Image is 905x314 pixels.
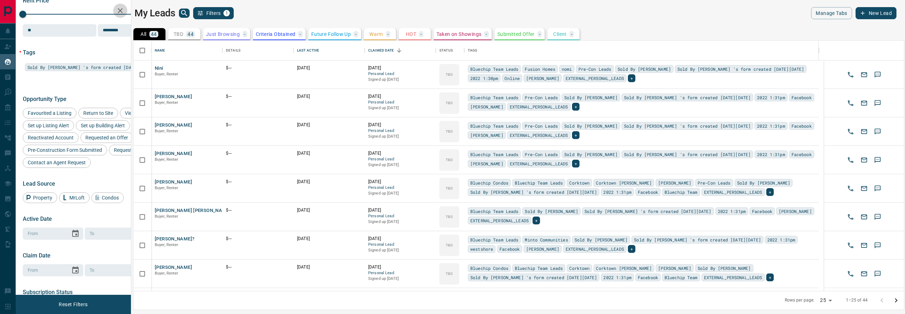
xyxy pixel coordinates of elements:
span: [PERSON_NAME] [470,160,503,167]
p: $--- [226,122,290,128]
span: + [630,75,633,82]
svg: Email [861,71,868,78]
p: [DATE] [368,150,432,156]
button: Sort [394,46,404,55]
span: Personal Lead [368,242,432,248]
span: Sold By [PERSON_NAME] [564,151,618,158]
div: Tags [468,41,477,60]
p: Submitted Offer [497,32,535,37]
span: + [575,132,577,139]
p: Signed up [DATE] [368,219,432,225]
p: Taken on Showings [436,32,482,37]
span: Corktown [569,179,589,186]
span: Sold By [PERSON_NAME] 's form created [DATE][DATE] [624,94,751,101]
span: Bluechip Team Leads [470,65,518,73]
span: Sold By [PERSON_NAME] [618,65,671,73]
p: TBD [446,100,452,106]
span: Sold By [PERSON_NAME] 's form created [DATE][DATE] [27,64,154,71]
button: SMS [872,183,883,194]
button: Call [845,268,856,279]
span: EXTERNAL_PERSONAL_LEADS [510,160,568,167]
button: Nini [155,65,163,72]
p: $--- [226,264,290,270]
span: 1 [224,11,229,16]
span: Favourited a Listing [25,110,74,116]
button: Call [845,212,856,222]
span: 2022 1:31pm [718,208,746,215]
svg: Email [861,213,868,220]
svg: Call [847,100,854,107]
p: - [539,32,540,37]
span: Minto Communities [525,236,568,243]
p: Signed up [DATE] [368,276,432,282]
div: Pre-Construction Form Submitted [23,145,107,155]
p: [DATE] [297,236,361,242]
span: + [630,245,633,252]
span: Facebook [638,188,658,196]
span: Contact an Agent Request [25,160,88,165]
span: + [535,217,538,224]
div: Set up Listing Alert [23,120,74,131]
span: Buyer, Renter [155,243,179,247]
svg: Call [847,242,854,249]
p: - [300,32,301,37]
button: Email [859,268,869,279]
span: [PERSON_NAME] [526,75,559,82]
p: [DATE] [368,179,432,185]
span: Sold By [PERSON_NAME] 's form created [DATE][DATE] [677,65,804,73]
p: TBD [446,186,452,191]
svg: Sms [874,185,881,192]
div: Claimed Date [368,41,394,60]
span: Bluechip Team [665,188,698,196]
span: Personal Lead [368,128,432,134]
span: [PERSON_NAME] [470,103,503,110]
div: Name [151,41,222,60]
span: Sold By [PERSON_NAME] [564,94,618,101]
svg: Call [847,270,854,277]
svg: Call [847,156,854,164]
button: [PERSON_NAME] [PERSON_NAME] [155,207,231,214]
span: Corktown [PERSON_NAME] [596,179,652,186]
div: Requested a Viewing [109,145,165,155]
svg: Call [847,128,854,135]
p: [DATE] [368,122,432,128]
p: [DATE] [297,264,361,270]
span: Buyer, Renter [155,72,179,76]
p: Signed up [DATE] [368,162,432,168]
span: Buyer, Renter [155,186,179,190]
span: Sold By [PERSON_NAME] [575,236,628,243]
h1: My Leads [134,7,175,19]
span: 2022 1:31pm [603,188,631,196]
p: - [486,32,487,37]
span: Sold By [PERSON_NAME] [698,265,751,272]
span: + [575,103,577,110]
span: Pre-Construction Form Submitted [25,147,105,153]
button: [PERSON_NAME] [155,94,192,100]
button: Email [859,212,869,222]
p: Warm [369,32,383,37]
p: $--- [226,236,290,242]
span: EXTERNAL_PERSONAL_LEADS [566,245,624,252]
p: Signed up [DATE] [368,191,432,196]
svg: Email [861,270,868,277]
div: + [533,217,540,224]
svg: Call [847,213,854,220]
span: Facebook [752,208,772,215]
button: Call [845,126,856,137]
span: Sold By [PERSON_NAME] 's form created [DATE][DATE] [470,188,597,196]
svg: Email [861,242,868,249]
div: Status [436,41,464,60]
button: search button [179,9,190,18]
button: SMS [872,126,883,137]
div: 25 [817,295,834,305]
span: Pre-Con Leads [525,122,558,129]
div: + [572,160,579,167]
svg: Sms [874,242,881,249]
span: EXTERNAL_PERSONAL_LEADS [470,217,529,224]
span: Condos [99,195,121,201]
span: EXTERNAL_PERSONAL_LEADS [510,132,568,139]
div: Contact an Agent Request [23,157,91,168]
span: Pre-Con Leads [578,65,612,73]
span: Set up Building Alert [78,123,127,128]
div: Requested an Offer [80,132,133,143]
